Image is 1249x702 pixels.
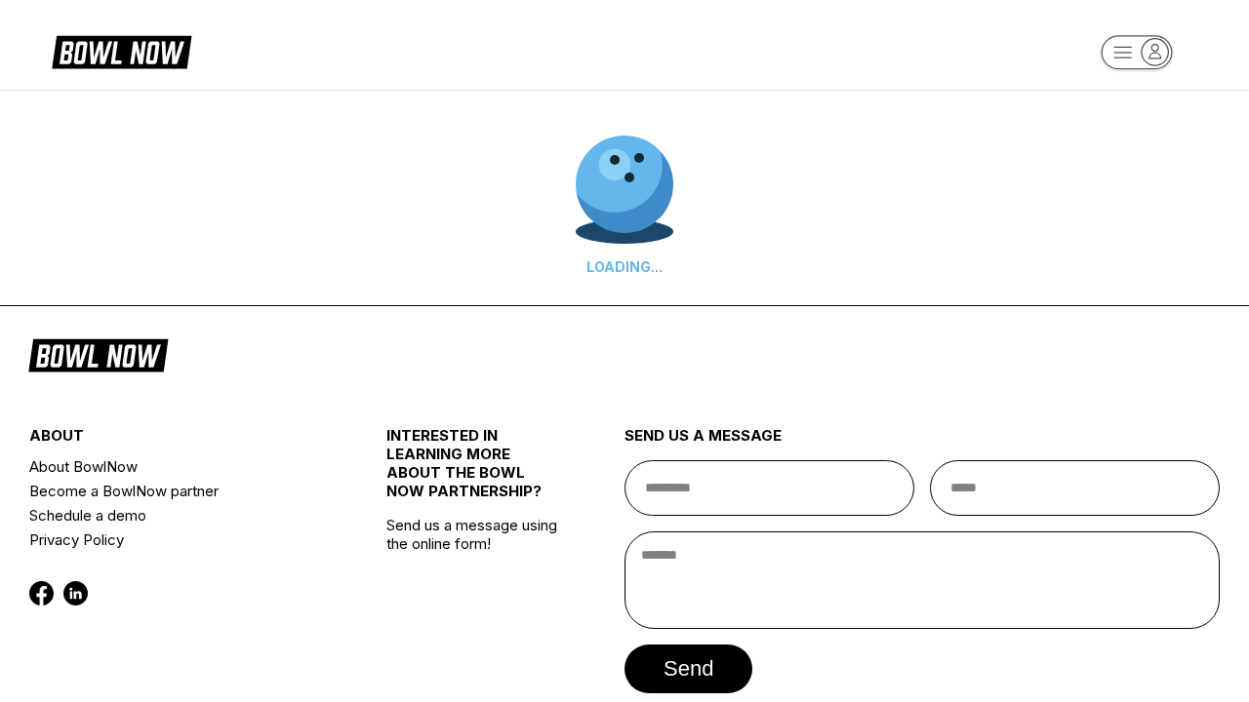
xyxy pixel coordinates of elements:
[624,644,752,693] button: send
[29,454,327,479] a: About BowlNow
[29,426,327,454] div: about
[386,426,565,516] div: INTERESTED IN LEARNING MORE ABOUT THE BOWL NOW PARTNERSHIP?
[29,527,327,552] a: Privacy Policy
[29,503,327,527] a: Schedule a demo
[576,258,673,275] div: LOADING...
[624,426,1220,460] div: send us a message
[29,479,327,503] a: Become a BowlNow partner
